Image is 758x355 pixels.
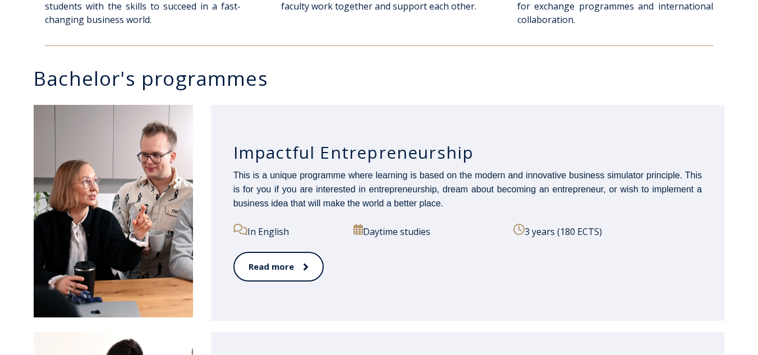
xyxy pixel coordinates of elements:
a: Read more [233,252,324,282]
p: Daytime studies [353,224,502,238]
h3: Bachelor's programmes [34,68,736,88]
img: Impactful Entrepreneurship [34,105,193,317]
span: This is a unique programme where learning is based on the modern and innovative business simulato... [233,170,702,208]
h3: Impactful Entrepreneurship [233,142,702,163]
p: 3 years (180 ECTS) [513,224,702,238]
p: In English [233,224,342,238]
